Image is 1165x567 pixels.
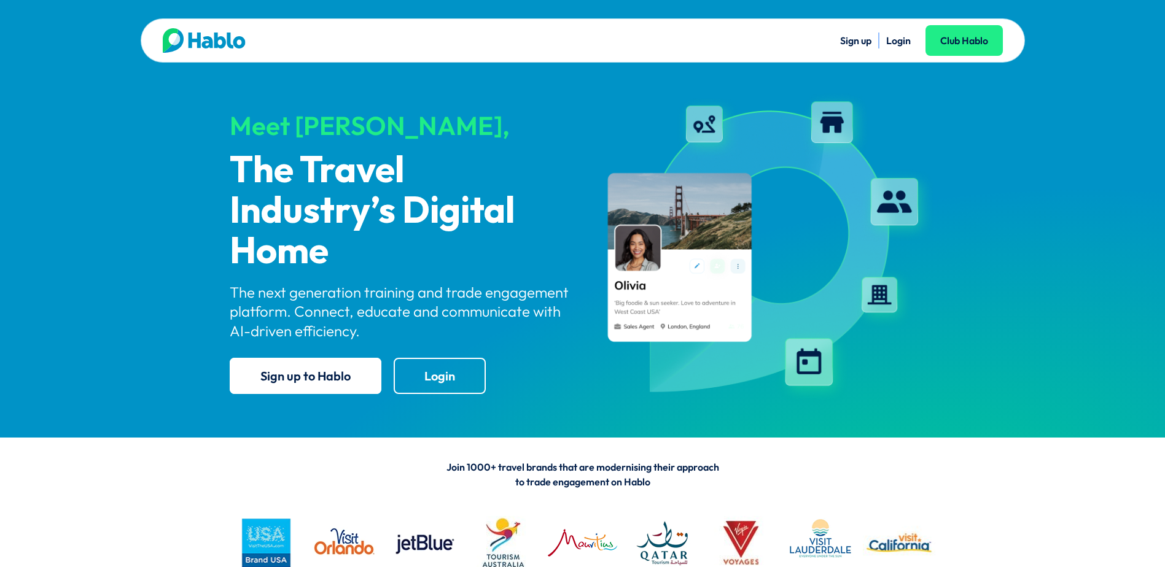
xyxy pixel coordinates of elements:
[593,91,936,404] img: hablo-profile-image
[230,112,572,140] div: Meet [PERSON_NAME],
[840,34,871,47] a: Sign up
[446,461,719,488] span: Join 1000+ travel brands that are modernising their approach to trade engagement on Hablo
[925,25,1003,56] a: Club Hablo
[394,358,486,394] a: Login
[230,283,572,341] p: The next generation training and trade engagement platform. Connect, educate and communicate with...
[230,151,572,272] p: The Travel Industry’s Digital Home
[163,28,246,53] img: Hablo logo main 2
[886,34,911,47] a: Login
[230,358,381,394] a: Sign up to Hablo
